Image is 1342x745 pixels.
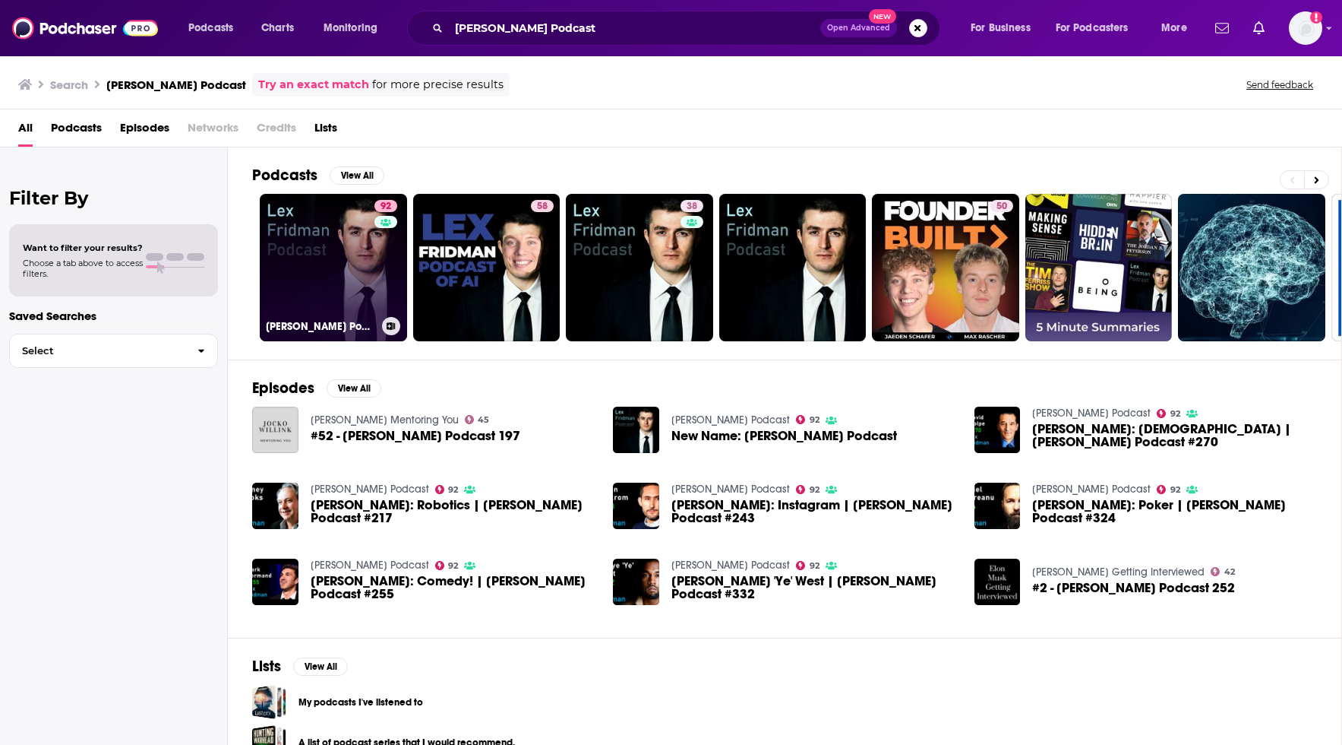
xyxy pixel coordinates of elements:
span: [PERSON_NAME]: [DEMOGRAPHIC_DATA] | [PERSON_NAME] Podcast #270 [1032,423,1317,449]
a: 38 [566,194,713,341]
a: Kanye 'Ye' West | Lex Fridman Podcast #332 [671,575,956,601]
a: #2 - Lex Fridman Podcast 252 [1032,582,1235,594]
span: Open Advanced [827,24,890,32]
a: 38 [680,200,703,212]
a: Mark Normand: Comedy! | Lex Fridman Podcast #255 [311,575,595,601]
a: 45 [465,415,490,424]
h2: Episodes [252,379,314,398]
a: ListsView All [252,657,348,676]
span: 92 [448,563,458,569]
a: David Wolpe: Judaism | Lex Fridman Podcast #270 [1032,423,1317,449]
h2: Lists [252,657,281,676]
div: Search podcasts, credits, & more... [422,11,955,46]
button: View All [330,166,384,185]
a: 92 [796,485,819,494]
span: 92 [810,563,819,569]
a: 42 [1211,567,1235,576]
img: #2 - Lex Fridman Podcast 252 [974,559,1021,605]
button: open menu [1151,16,1206,40]
img: Kanye 'Ye' West | Lex Fridman Podcast #332 [613,559,659,605]
a: 92 [796,561,819,570]
a: Lex Fridman Podcast [671,483,790,496]
a: 92 [435,485,459,494]
span: [PERSON_NAME]: Poker | [PERSON_NAME] Podcast #324 [1032,499,1317,525]
button: open menu [1046,16,1151,40]
svg: Add a profile image [1310,11,1322,24]
span: Choose a tab above to access filters. [23,258,143,279]
img: Daniel Negreanu: Poker | Lex Fridman Podcast #324 [974,483,1021,529]
span: More [1161,17,1187,39]
a: Elon Musk Getting Interviewed [1032,566,1205,579]
img: User Profile [1289,11,1322,45]
a: Lex Fridman Podcast [671,559,790,572]
span: Select [10,346,185,356]
img: #52 - Lex Fridman Podcast 197 [252,407,298,453]
span: Networks [188,116,238,147]
a: Jocko Willink Mentoring You [311,414,459,426]
span: [PERSON_NAME]: Robotics | [PERSON_NAME] Podcast #217 [311,499,595,525]
button: Show profile menu [1289,11,1322,45]
img: David Wolpe: Judaism | Lex Fridman Podcast #270 [974,407,1021,453]
a: Lex Fridman Podcast [311,559,429,572]
a: #52 - Lex Fridman Podcast 197 [311,430,520,442]
span: Credits [257,116,296,147]
span: Want to filter your results? [23,243,143,253]
span: 92 [1170,411,1180,417]
a: Try an exact match [258,76,369,94]
a: 50 [872,194,1019,341]
span: 92 [1170,487,1180,493]
a: 58 [531,200,554,212]
img: Mark Normand: Comedy! | Lex Fridman Podcast #255 [252,559,298,605]
a: Episodes [120,116,169,147]
a: Show notifications dropdown [1247,15,1271,41]
span: [PERSON_NAME]: Instagram | [PERSON_NAME] Podcast #243 [671,499,956,525]
a: 92 [796,415,819,424]
a: My podcasts I've listened to [252,685,286,719]
a: Charts [251,16,303,40]
span: 50 [996,199,1007,214]
a: Kevin Systrom: Instagram | Lex Fridman Podcast #243 [671,499,956,525]
input: Search podcasts, credits, & more... [449,16,820,40]
a: Podcasts [51,116,102,147]
p: Saved Searches [9,309,218,323]
span: 42 [1224,569,1235,575]
a: Lists [314,116,337,147]
a: 92 [374,200,397,212]
button: View All [293,658,348,676]
a: 92 [1157,409,1180,418]
a: Lex Fridman Podcast [671,414,790,426]
img: Rodney Brooks: Robotics | Lex Fridman Podcast #217 [252,483,298,529]
span: 45 [478,417,489,423]
a: All [18,116,33,147]
span: 92 [810,487,819,493]
img: New Name: Lex Fridman Podcast [613,407,659,453]
span: Podcasts [188,17,233,39]
h3: [PERSON_NAME] Podcast [106,78,246,92]
a: 92 [435,561,459,570]
a: New Name: Lex Fridman Podcast [671,430,897,442]
button: Send feedback [1242,78,1318,91]
a: Show notifications dropdown [1209,15,1235,41]
h3: [PERSON_NAME] Podcast [266,320,376,333]
a: Daniel Negreanu: Poker | Lex Fridman Podcast #324 [1032,499,1317,525]
span: 38 [687,199,697,214]
span: 92 [380,199,391,214]
a: 92 [1157,485,1180,494]
h3: Search [50,78,88,92]
span: For Business [971,17,1031,39]
span: For Podcasters [1056,17,1129,39]
a: Lex Fridman Podcast [1032,407,1151,420]
img: Kevin Systrom: Instagram | Lex Fridman Podcast #243 [613,483,659,529]
span: Charts [261,17,294,39]
span: #52 - [PERSON_NAME] Podcast 197 [311,430,520,442]
a: EpisodesView All [252,379,381,398]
